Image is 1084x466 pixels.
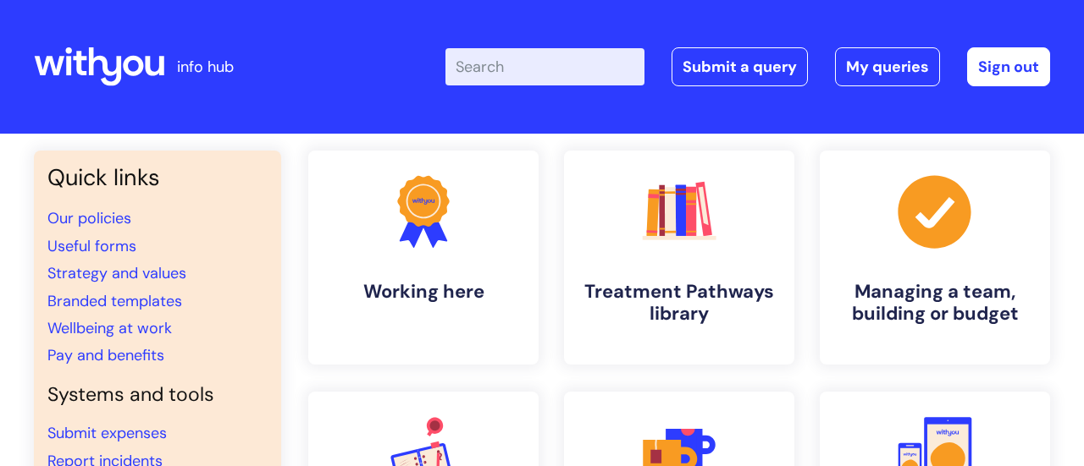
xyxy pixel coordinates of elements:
h4: Treatment Pathways library [578,281,781,326]
a: Strategy and values [47,263,186,283]
h3: Quick links [47,164,268,191]
a: Our policies [47,208,131,228]
a: Pay and benefits [47,345,164,365]
a: Branded templates [47,291,182,311]
p: info hub [177,53,234,80]
h4: Working here [322,281,525,303]
div: | - [445,47,1050,86]
a: Treatment Pathways library [564,151,794,365]
a: Useful forms [47,236,136,256]
a: Working here [308,151,539,365]
h4: Managing a team, building or budget [833,281,1037,326]
a: Sign out [967,47,1050,86]
a: Managing a team, building or budget [820,151,1050,365]
a: Wellbeing at work [47,318,172,338]
a: Submit a query [672,47,808,86]
a: My queries [835,47,940,86]
a: Submit expenses [47,423,167,443]
input: Search [445,48,644,85]
h4: Systems and tools [47,383,268,407]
